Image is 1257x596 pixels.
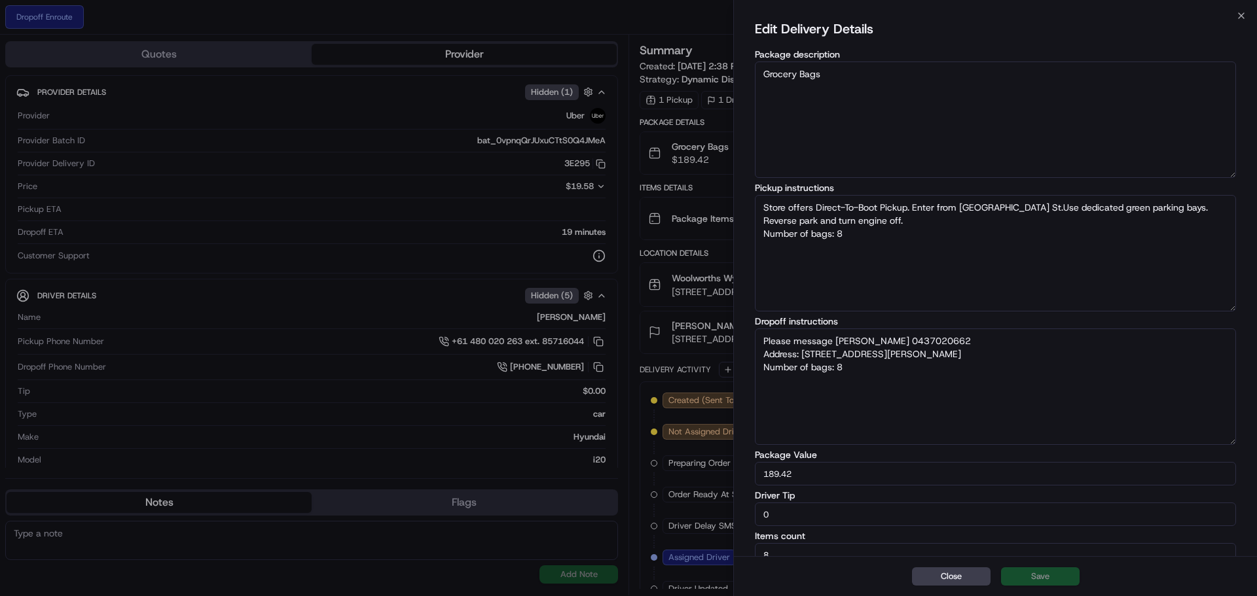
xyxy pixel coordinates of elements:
[755,531,1236,540] label: Items count
[755,450,1236,459] label: Package Value
[755,61,1236,178] textarea: Grocery Bags
[755,317,1236,326] label: Dropoff instructions
[755,195,1236,311] textarea: Store offers Direct-To-Boot Pickup. Enter from [GEOGRAPHIC_DATA] St.Use dedicated green parking b...
[755,18,873,39] h2: Edit Delivery Details
[755,328,1236,445] textarea: Please message [PERSON_NAME] 0437020662 Address: [STREET_ADDRESS][PERSON_NAME] Number of bags: 8
[755,543,1236,567] input: Enter items count
[912,567,991,586] button: Close
[755,50,1236,59] label: Package description
[755,183,1236,192] label: Pickup instructions
[755,502,1236,526] input: Enter package value
[755,491,1236,500] label: Driver Tip
[755,462,1236,485] input: Enter package value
